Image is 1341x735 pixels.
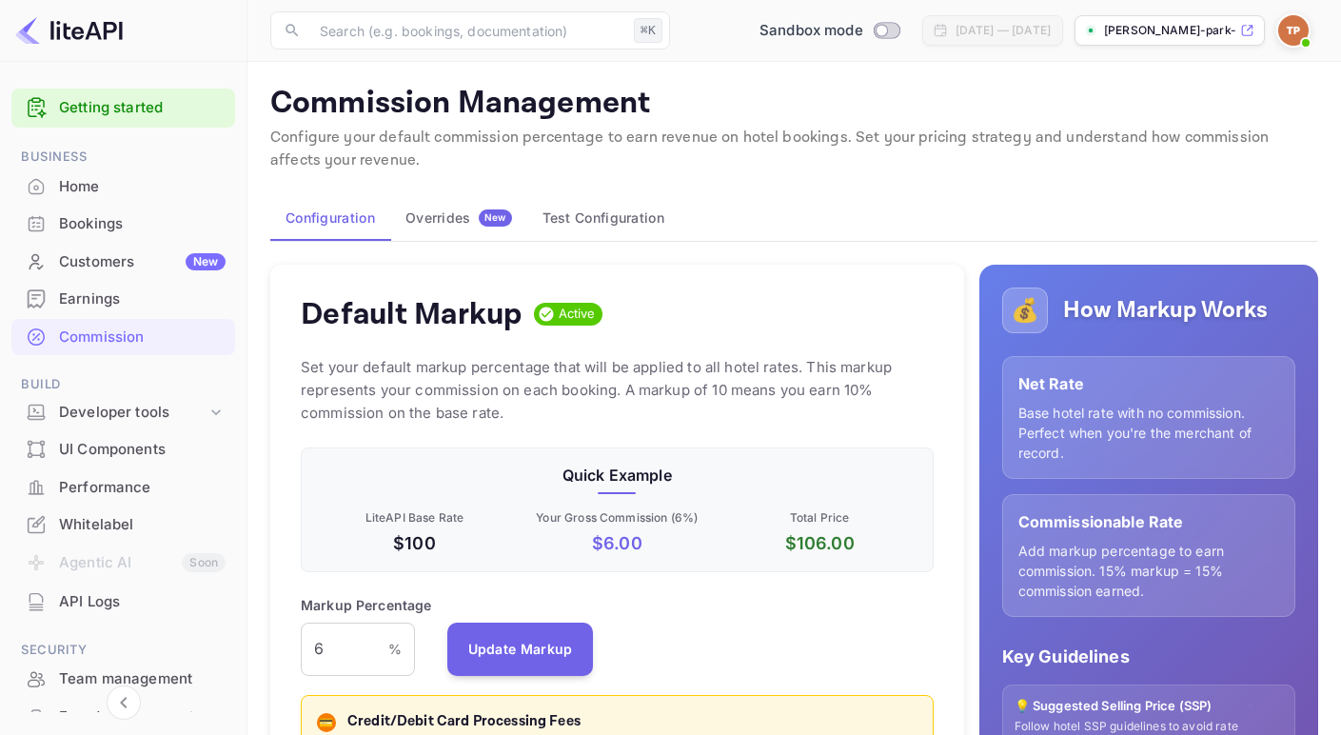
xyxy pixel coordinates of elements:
[317,530,512,556] p: $100
[59,288,226,310] div: Earnings
[11,206,235,243] div: Bookings
[11,319,235,356] div: Commission
[319,714,333,731] p: 💳
[59,668,226,690] div: Team management
[11,281,235,316] a: Earnings
[15,15,123,46] img: LiteAPI logo
[11,169,235,206] div: Home
[107,685,141,720] button: Collapse navigation
[347,711,917,733] p: Credit/Debit Card Processing Fees
[11,319,235,354] a: Commission
[270,195,390,241] button: Configuration
[11,584,235,621] div: API Logs
[59,706,226,728] div: Fraud management
[1002,644,1295,669] p: Key Guidelines
[11,469,235,505] a: Performance
[59,477,226,499] div: Performance
[388,639,402,659] p: %
[11,281,235,318] div: Earnings
[1011,293,1039,328] p: 💰
[317,464,917,487] p: Quick Example
[11,206,235,241] a: Bookings
[752,20,907,42] div: Switch to Production mode
[11,431,235,467] a: UI Components
[270,127,1318,172] p: Configure your default commission percentage to earn revenue on hotel bookings. Set your pricing ...
[956,22,1051,39] div: [DATE] — [DATE]
[59,514,226,536] div: Whitelabel
[759,20,863,42] span: Sandbox mode
[301,356,934,425] p: Set your default markup percentage that will be applied to all hotel rates. This markup represent...
[11,640,235,661] span: Security
[11,89,235,128] div: Getting started
[301,595,432,615] p: Markup Percentage
[520,509,715,526] p: Your Gross Commission ( 6 %)
[308,11,626,50] input: Search (e.g. bookings, documentation)
[270,85,1318,123] p: Commission Management
[551,305,603,324] span: Active
[405,209,512,227] div: Overrides
[1018,541,1279,601] p: Add markup percentage to earn commission. 15% markup = 15% commission earned.
[11,661,235,696] a: Team management
[11,244,235,279] a: CustomersNew
[301,295,523,333] h4: Default Markup
[11,507,235,542] a: Whitelabel
[1018,510,1279,533] p: Commissionable Rate
[11,584,235,619] a: API Logs
[11,431,235,468] div: UI Components
[11,147,235,168] span: Business
[447,623,594,676] button: Update Markup
[301,623,388,676] input: 0
[11,244,235,281] div: CustomersNew
[1104,22,1236,39] p: [PERSON_NAME]-park-ghkao.nuitee....
[1018,372,1279,395] p: Net Rate
[59,176,226,198] div: Home
[11,507,235,544] div: Whitelabel
[1278,15,1309,46] img: Tim Park
[11,169,235,204] a: Home
[59,439,226,461] div: UI Components
[11,469,235,507] div: Performance
[59,213,226,235] div: Bookings
[59,327,226,348] div: Commission
[186,253,226,270] div: New
[520,530,715,556] p: $ 6.00
[527,195,680,241] button: Test Configuration
[1015,697,1283,716] p: 💡 Suggested Selling Price (SSP)
[479,211,512,224] span: New
[59,402,207,424] div: Developer tools
[1018,403,1279,463] p: Base hotel rate with no commission. Perfect when you're the merchant of record.
[317,509,512,526] p: LiteAPI Base Rate
[1063,295,1268,326] h5: How Markup Works
[722,530,917,556] p: $ 106.00
[59,251,226,273] div: Customers
[59,97,226,119] a: Getting started
[11,374,235,395] span: Build
[634,18,662,43] div: ⌘K
[11,661,235,698] div: Team management
[59,591,226,613] div: API Logs
[11,699,235,734] a: Fraud management
[722,509,917,526] p: Total Price
[11,396,235,429] div: Developer tools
